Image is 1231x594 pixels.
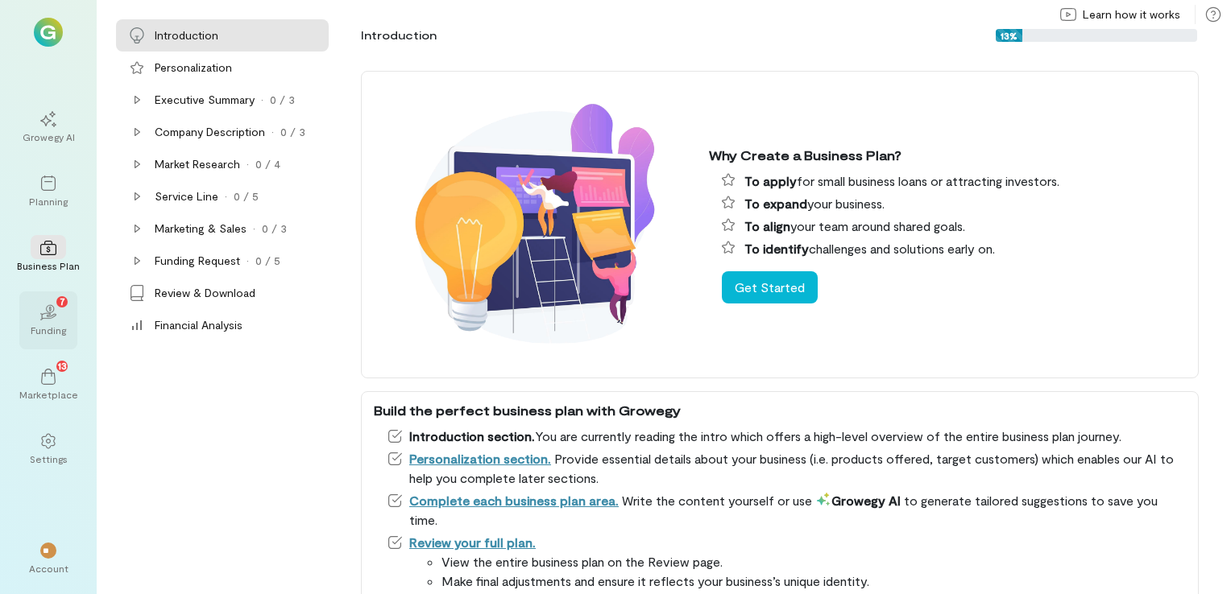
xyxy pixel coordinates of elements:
[29,195,68,208] div: Planning
[255,156,280,172] div: 0 / 4
[19,98,77,156] a: Growegy AI
[155,253,240,269] div: Funding Request
[409,534,536,550] a: Review your full plan.
[387,491,1186,530] li: Write the content yourself or use to generate tailored suggestions to save you time.
[280,124,305,140] div: 0 / 3
[23,130,75,143] div: Growegy AI
[744,173,797,188] span: To apply
[155,221,247,237] div: Marketing & Sales
[722,194,1186,213] li: your business.
[19,420,77,478] a: Settings
[253,221,255,237] div: ·
[155,188,218,204] div: Service Line
[270,92,295,108] div: 0 / 3
[744,241,809,256] span: To identify
[19,163,77,221] a: Planning
[722,171,1186,191] li: for small business loans or attracting investors.
[744,218,790,233] span: To align
[17,259,80,272] div: Business Plan
[155,156,240,172] div: Market Research
[155,92,255,108] div: Executive Summary
[58,358,67,373] span: 13
[709,146,1186,165] div: Why Create a Business Plan?
[262,221,287,237] div: 0 / 3
[234,188,259,204] div: 0 / 5
[722,239,1186,258] li: challenges and solutions early on.
[30,452,68,465] div: Settings
[247,156,249,172] div: ·
[19,356,77,414] a: Marketplace
[255,253,280,269] div: 0 / 5
[722,271,818,303] button: Get Started
[31,324,66,336] div: Funding
[155,60,232,76] div: Personalization
[409,451,551,466] a: Personalization section.
[155,285,255,301] div: Review & Download
[387,449,1186,488] li: Provide essential details about your business (i.e. products offered, target customers) which ena...
[60,294,65,308] span: 7
[409,493,619,508] a: Complete each business plan area.
[441,571,1186,591] li: Make final adjustments and ensure it reflects your business’s unique identity.
[815,493,901,508] span: Growegy AI
[409,428,535,443] span: Introduction section.
[722,217,1186,236] li: your team around shared goals.
[261,92,263,108] div: ·
[361,27,437,43] div: Introduction
[441,552,1186,571] li: View the entire business plan on the Review page.
[155,317,242,333] div: Financial Analysis
[155,124,265,140] div: Company Description
[19,388,78,401] div: Marketplace
[225,188,227,204] div: ·
[19,291,77,349] a: Funding
[29,562,68,575] div: Account
[271,124,274,140] div: ·
[374,401,1186,420] div: Build the perfect business plan with Growegy
[744,196,807,211] span: To expand
[1083,6,1180,23] span: Learn how it works
[387,427,1186,446] li: You are currently reading the intro which offers a high-level overview of the entire business pla...
[155,27,218,43] div: Introduction
[374,80,696,369] img: Why create a business plan
[19,227,77,285] a: Business Plan
[247,253,249,269] div: ·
